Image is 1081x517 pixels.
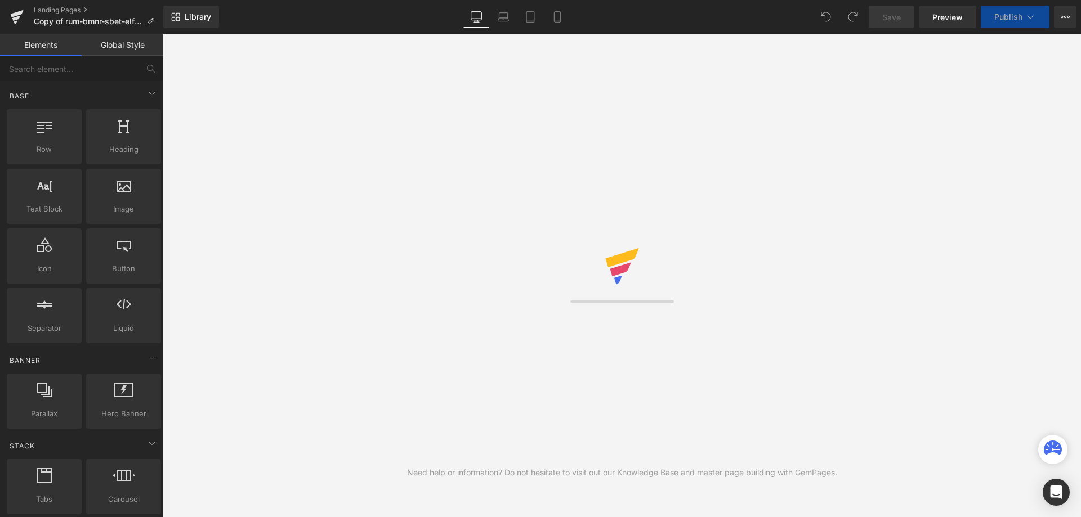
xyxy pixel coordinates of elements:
a: Laptop [490,6,517,28]
a: Mobile [544,6,571,28]
button: Redo [842,6,864,28]
span: Library [185,12,211,22]
a: Preview [919,6,976,28]
a: Global Style [82,34,163,56]
a: Tablet [517,6,544,28]
span: Heading [90,143,158,155]
span: Publish [994,12,1022,21]
a: Desktop [463,6,490,28]
span: Base [8,91,30,101]
span: Image [90,203,158,215]
span: Text Block [10,203,78,215]
span: Button [90,263,158,275]
button: More [1054,6,1076,28]
div: Need help or information? Do not hesitate to visit out our Knowledge Base and master page buildin... [407,466,837,479]
span: Icon [10,263,78,275]
span: Stack [8,440,36,451]
a: Landing Pages [34,6,163,15]
div: Open Intercom Messenger [1043,479,1070,506]
a: New Library [163,6,219,28]
span: Parallax [10,408,78,420]
span: Tabs [10,493,78,505]
span: Row [10,143,78,155]
span: Preview [932,11,963,23]
button: Undo [815,6,837,28]
button: Publish [981,6,1049,28]
span: Liquid [90,322,158,334]
span: Save [882,11,901,23]
span: Copy of rum-bmnr-sbet-elf-tlry-spy [34,17,142,26]
span: Separator [10,322,78,334]
span: Carousel [90,493,158,505]
span: Hero Banner [90,408,158,420]
span: Banner [8,355,42,366]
